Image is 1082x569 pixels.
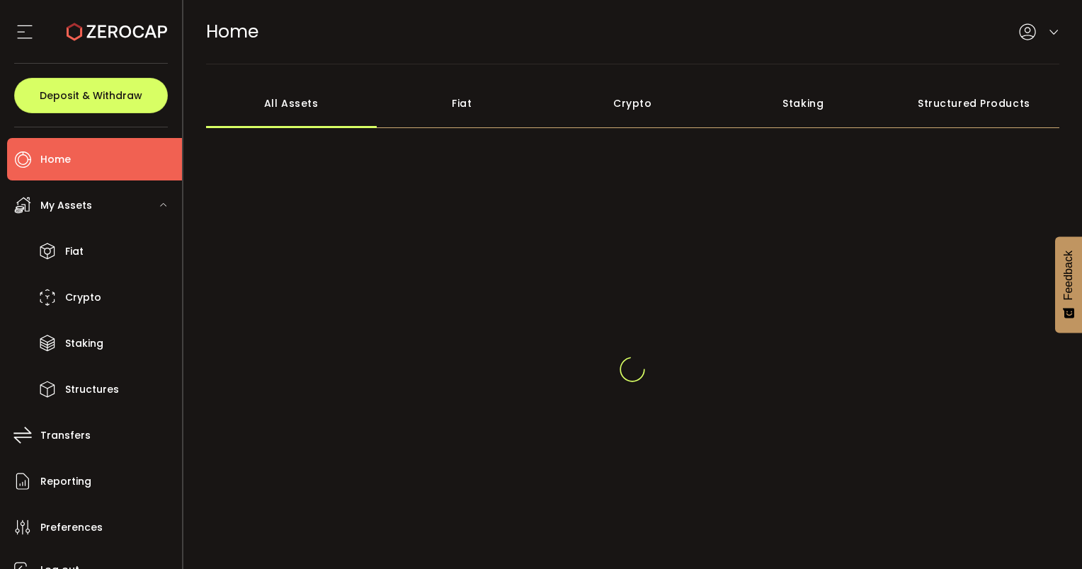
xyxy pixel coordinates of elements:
button: Deposit & Withdraw [14,78,168,113]
span: Fiat [65,241,84,262]
div: All Assets [206,79,377,128]
span: Feedback [1062,251,1075,300]
span: Home [40,149,71,170]
div: Crypto [547,79,718,128]
span: Crypto [65,287,101,308]
div: Structured Products [889,79,1059,128]
span: Staking [65,333,103,354]
span: My Assets [40,195,92,216]
span: Transfers [40,425,91,446]
span: Home [206,19,258,44]
span: Deposit & Withdraw [40,91,142,100]
button: Feedback - Show survey [1055,236,1082,333]
div: Staking [718,79,889,128]
div: Fiat [377,79,547,128]
span: Preferences [40,517,103,538]
span: Structures [65,379,119,400]
span: Reporting [40,471,91,492]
